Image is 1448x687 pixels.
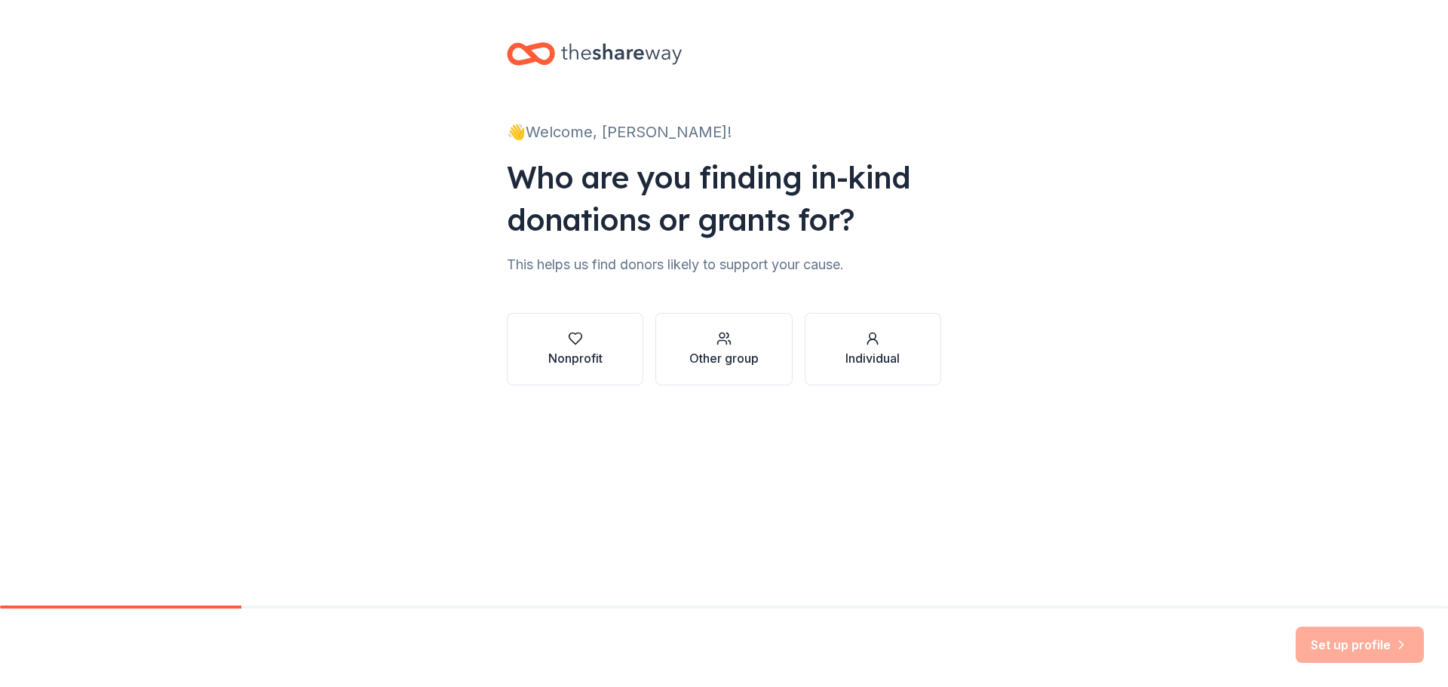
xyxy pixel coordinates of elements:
div: Nonprofit [548,349,603,367]
div: Individual [845,349,900,367]
div: 👋 Welcome, [PERSON_NAME]! [507,120,941,144]
div: Other group [689,349,759,367]
button: Other group [655,313,792,385]
button: Individual [805,313,941,385]
div: This helps us find donors likely to support your cause. [507,253,941,277]
button: Nonprofit [507,313,643,385]
div: Who are you finding in-kind donations or grants for? [507,156,941,241]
